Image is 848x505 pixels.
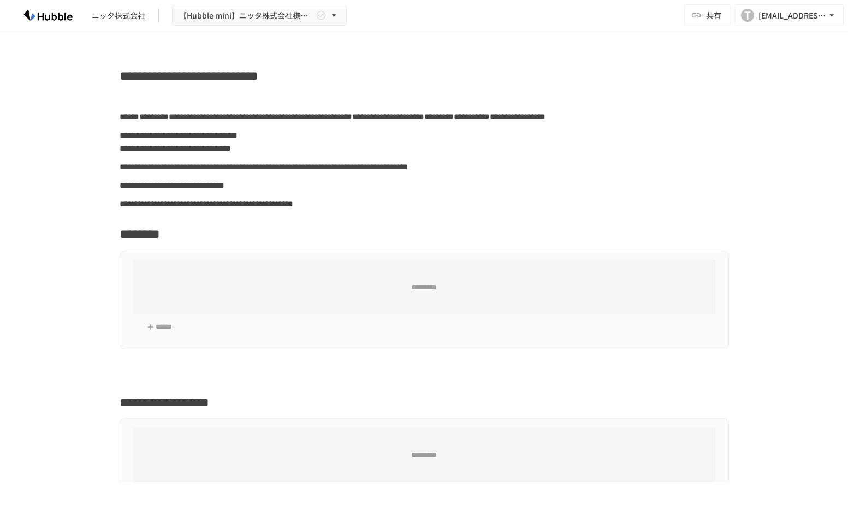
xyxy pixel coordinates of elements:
[13,7,83,24] img: HzDRNkGCf7KYO4GfwKnzITak6oVsp5RHeZBEM1dQFiQ
[706,9,721,21] span: 共有
[758,9,826,22] div: [EMAIL_ADDRESS][DOMAIN_NAME]
[172,5,347,26] button: 【Hubble mini】ニッタ株式会社様×Hubble miniトライアル導入資料
[179,9,313,22] span: 【Hubble mini】ニッタ株式会社様×Hubble miniトライアル導入資料
[741,9,754,22] div: T
[684,4,730,26] button: 共有
[734,4,844,26] button: T[EMAIL_ADDRESS][DOMAIN_NAME]
[92,10,145,21] div: ニッタ株式会社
